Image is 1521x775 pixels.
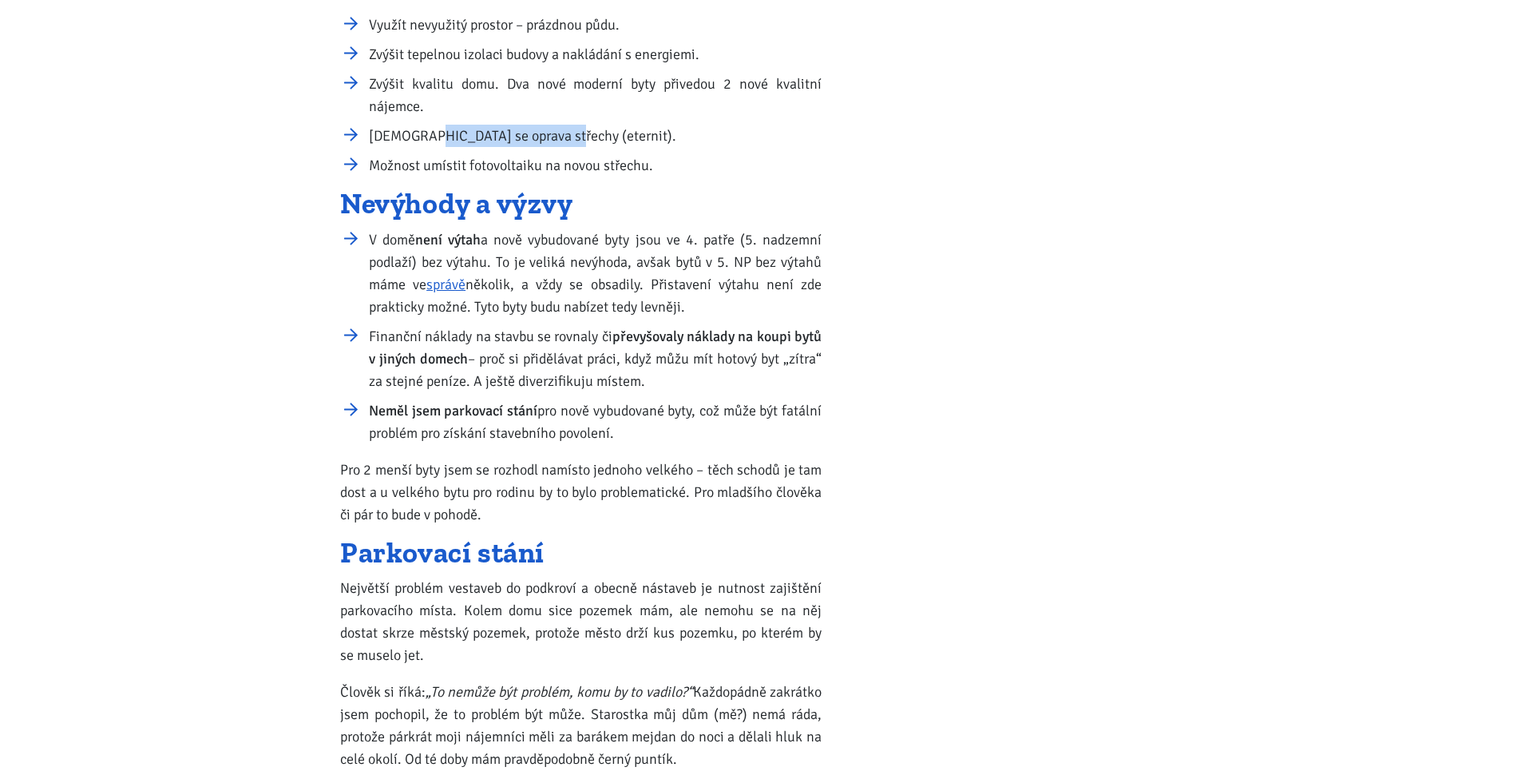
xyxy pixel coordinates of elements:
em: „To nemůže být problém, komu by to vadilo?“ [426,683,693,701]
p: Člověk si říká: Každopádně zakrátko jsem pochopil, že to problém být může. Starostka můj dům (mě?... [340,681,822,770]
h2: Parkovací stání [340,540,822,566]
strong: převyšovaly náklady na koupi bytů v jiných domech [369,328,822,368]
strong: není výtah [415,231,481,248]
a: správě [426,276,465,293]
li: pro nově vybudované byty, což může být fatální problém pro získání stavebního povolení. [369,399,822,444]
li: Zvýšit kvalitu domu. Dva nové moderní byty přivedou 2 nové kvalitní nájemce. [369,73,822,117]
strong: Neměl jsem parkovací stání [369,402,537,419]
h2: Nevýhody a výzvy [340,191,822,217]
li: Využít nevyužitý prostor – prázdnou půdu. [369,14,822,36]
li: Možnost umístit fotovoltaiku na novou střechu. [369,154,822,177]
li: V domě a nově vybudované byty jsou ve 4. patře (5. nadzemní podlaží) bez výtahu. To je veliká nev... [369,229,822,318]
li: [DEMOGRAPHIC_DATA] se oprava střechy (eternit). [369,125,822,147]
li: Zvýšit tepelnou izolaci budovy a nakládání s energiemi. [369,43,822,66]
p: Pro 2 menší byty jsem se rozhodl namísto jednoho velkého – těch schodů je tam dost a u velkého by... [340,459,822,526]
li: Finanční náklady na stavbu se rovnaly či – proč si přidělávat práci, když můžu mít hotový byt „zí... [369,325,822,392]
p: Největší problém vestaveb do podkroví a obecně nástaveb je nutnost zajištění parkovacího místa. K... [340,577,822,666]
